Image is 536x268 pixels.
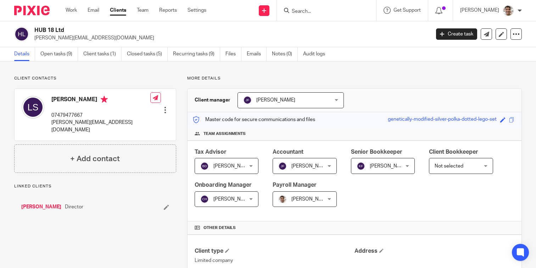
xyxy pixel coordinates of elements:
span: Other details [203,225,236,231]
span: Get Support [393,8,421,13]
span: Payroll Manager [273,182,317,188]
a: Details [14,47,35,61]
a: Work [66,7,77,14]
a: [PERSON_NAME] [21,203,61,210]
img: svg%3E [243,96,252,104]
span: Senior Bookkeeper [351,149,402,155]
p: [PERSON_NAME][EMAIL_ADDRESS][DOMAIN_NAME] [51,119,150,133]
a: Team [137,7,149,14]
h4: + Add contact [70,153,120,164]
a: Settings [188,7,206,14]
img: svg%3E [278,162,287,170]
h4: Address [354,247,514,255]
p: More details [187,76,522,81]
a: Audit logs [303,47,330,61]
img: svg%3E [200,195,209,203]
h3: Client manager [195,97,230,104]
a: Closed tasks (5) [127,47,168,61]
span: [PERSON_NAME] [370,164,409,169]
span: [PERSON_NAME] [291,164,330,169]
p: [PERSON_NAME] [460,7,499,14]
span: Team assignments [203,131,246,137]
span: Director [65,203,83,210]
a: Client tasks (1) [83,47,122,61]
span: Accountant [273,149,303,155]
a: Emails [247,47,267,61]
div: genetically-modified-silver-polka-dotted-lego-set [388,116,497,124]
a: Notes (0) [272,47,298,61]
h2: HUB 18 Ltd [34,27,347,34]
span: Tax Advisor [195,149,227,155]
a: Recurring tasks (9) [173,47,220,61]
span: [PERSON_NAME] [213,197,252,202]
p: Linked clients [14,184,176,189]
p: Master code for secure communications and files [193,116,315,123]
img: svg%3E [22,96,44,119]
p: Limited company [195,257,354,264]
h4: [PERSON_NAME] [51,96,150,105]
span: [PERSON_NAME] [291,197,330,202]
a: Create task [436,28,477,40]
h4: Client type [195,247,354,255]
span: [PERSON_NAME] [256,98,295,103]
img: PXL_20240409_141816916.jpg [503,5,514,16]
p: Client contacts [14,76,176,81]
span: Client Bookkeeper [429,149,478,155]
img: svg%3E [357,162,365,170]
span: [PERSON_NAME] [213,164,252,169]
a: Email [88,7,99,14]
a: Reports [159,7,177,14]
span: Not selected [435,164,463,169]
p: [PERSON_NAME][EMAIL_ADDRESS][DOMAIN_NAME] [34,34,425,42]
img: svg%3E [200,162,209,170]
input: Search [291,9,355,15]
a: Open tasks (9) [40,47,78,61]
img: svg%3E [14,27,29,42]
i: Primary [101,96,108,103]
p: 07479477667 [51,112,150,119]
a: Files [225,47,241,61]
a: Clients [110,7,126,14]
span: Onboarding Manager [195,182,252,188]
img: Pixie [14,6,50,15]
img: PXL_20240409_141816916.jpg [278,195,287,203]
